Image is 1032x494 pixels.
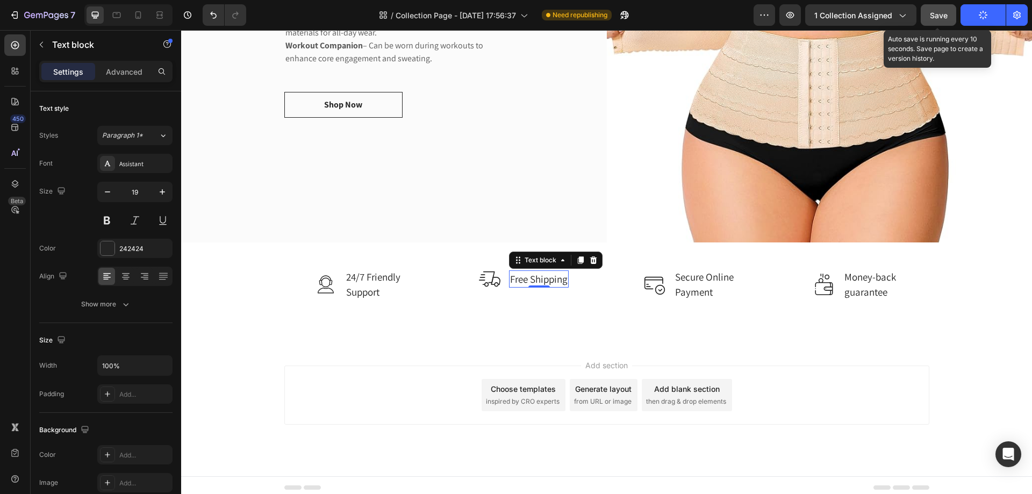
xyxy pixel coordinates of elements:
[463,244,484,265] img: Alt Image
[396,10,516,21] span: Collection Page - [DATE] 17:56:37
[181,30,1032,494] iframe: Design area
[39,423,91,438] div: Background
[39,131,58,140] div: Styles
[119,478,170,488] div: Add...
[39,184,68,199] div: Size
[663,254,715,270] p: guarantee
[39,450,56,460] div: Color
[39,269,69,284] div: Align
[391,10,393,21] span: /
[203,4,246,26] div: Undo/Redo
[52,38,144,51] p: Text block
[553,10,607,20] span: Need republishing
[119,159,170,169] div: Assistant
[393,367,450,376] span: from URL or image
[805,4,916,26] button: 1 collection assigned
[39,295,173,314] button: Show more
[400,330,451,341] span: Add section
[39,333,68,348] div: Size
[663,239,715,255] p: Money-back
[298,238,319,260] img: Alt Image
[39,159,53,168] div: Font
[328,240,388,258] div: Rich Text Editor. Editing area: main
[70,9,75,22] p: 7
[10,114,26,123] div: 450
[81,299,131,310] div: Show more
[39,478,58,488] div: Image
[39,389,64,399] div: Padding
[329,241,386,257] p: Free Shipping
[473,353,539,364] div: Add blank section
[119,450,170,460] div: Add...
[814,10,892,21] span: 1 collection assigned
[39,244,56,253] div: Color
[341,225,377,235] div: Text block
[310,353,375,364] div: Choose templates
[930,11,948,20] span: Save
[53,66,83,77] p: Settings
[305,367,378,376] span: inspired by CRO experts
[106,66,142,77] p: Advanced
[494,239,553,270] p: Secure Online Payment
[4,4,80,26] button: 7
[39,104,69,113] div: Text style
[8,197,26,205] div: Beta
[119,244,170,254] div: 242424
[119,390,170,399] div: Add...
[394,353,450,364] div: Generate layout
[632,244,654,265] img: Alt Image
[102,131,143,140] span: Paragraph 1*
[465,367,545,376] span: then drag & drop elements
[921,4,956,26] button: Save
[995,441,1021,467] div: Open Intercom Messenger
[98,356,172,375] input: Auto
[97,126,173,145] button: Paragraph 1*
[39,361,57,370] div: Width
